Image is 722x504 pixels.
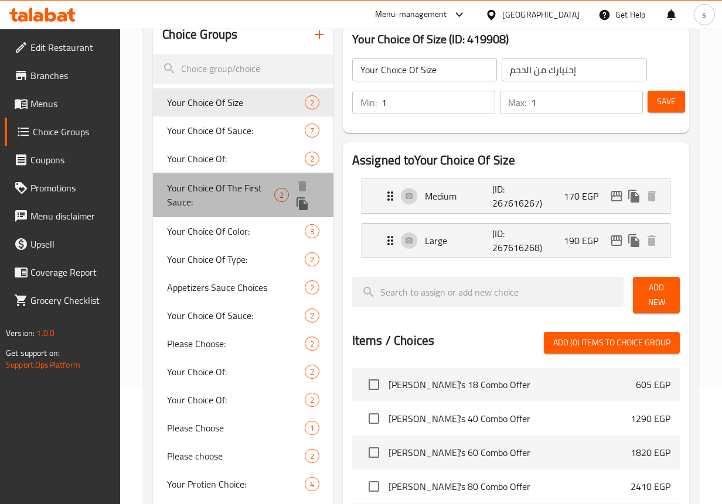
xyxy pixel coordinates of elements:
h2: Items / Choices [352,332,434,349]
div: Please Choose:2 [153,330,333,358]
span: Please Choose [167,421,304,435]
span: 3 [305,226,319,237]
span: Version: [6,325,35,341]
button: Add New [633,277,680,313]
div: Your Choice Of Type:2 [153,245,333,273]
p: 605 EGP [636,378,670,392]
p: (ID: 267616267) [492,182,537,210]
div: Choices [305,477,319,491]
div: Choices [305,365,319,379]
span: 2 [305,282,319,293]
h3: Your Choice Of Size (ID: 419908) [352,30,680,49]
span: Grocery Checklist [30,293,111,307]
span: 2 [305,395,319,406]
span: Your Choice Of The First Sauce: [167,181,274,209]
div: Choices [305,421,319,435]
div: Choices [305,124,319,138]
span: Select choice [362,474,386,499]
button: delete [643,232,660,249]
button: delete [294,177,311,195]
span: [PERSON_NAME]'s 40 Combo Offer [389,412,631,426]
span: Select choice [362,406,386,431]
a: Promotions [5,174,121,202]
div: Choices [274,188,289,202]
span: 2 [305,366,319,378]
div: Choices [305,252,319,266]
div: Your Choice Of Sauce:7 [153,116,333,145]
span: [PERSON_NAME]'s 60 Combo Offer [389,445,631,460]
span: [PERSON_NAME]'s 18 Combo Offer [389,378,636,392]
div: Choices [305,95,319,109]
a: Menus [5,90,121,118]
div: Choices [305,152,319,166]
a: Support.OpsPlatform [6,357,80,372]
p: 1290 EGP [631,412,670,426]
a: Coupons [5,146,121,174]
span: Your Choice Of Color: [167,224,304,238]
div: Your Choice Of The First Sauce:2deleteduplicate [153,173,333,217]
span: Your Protien Choice: [167,477,304,491]
div: Your Choice Of Sauce:2 [153,301,333,330]
p: Max: [508,95,526,109]
h2: Assigned to Your Choice Of Size [352,152,680,169]
span: Your Choice Of: [167,393,304,407]
span: Menus [30,97,111,111]
span: Your Choice Of Type: [167,252,304,266]
span: s [702,8,706,21]
div: Please choose2 [153,442,333,470]
span: Select choice [362,372,386,397]
li: Expand [352,174,680,218]
span: Your Choice Of Sauce: [167,308,304,323]
div: Your Choice Of:2 [153,145,333,173]
span: Select choice [362,440,386,465]
button: duplicate [625,187,643,205]
span: Appetizers Sauce Choices [167,280,304,294]
span: Menu disclaimer [30,209,111,223]
span: 2 [305,153,319,164]
button: duplicate [625,232,643,249]
span: Coverage Report [30,265,111,279]
span: Choice Groups [33,125,111,139]
span: Please Choose: [167,337,304,351]
span: Branches [30,68,111,83]
p: Medium [425,189,492,203]
span: Please choose [167,449,304,463]
span: Upsell [30,237,111,251]
span: 2 [305,254,319,265]
span: Your Choice Of: [167,365,304,379]
span: Your Choice Of Size [167,95,304,109]
div: Choices [305,224,319,238]
span: Your Choice Of Sauce: [167,124,304,138]
span: Edit Restaurant [30,40,111,54]
span: Save [657,94,676,109]
div: Menu-management [375,8,447,22]
div: Your Choice Of:2 [153,358,333,386]
p: (ID: 267616268) [492,227,537,255]
div: Expand [362,179,670,213]
div: Appetizers Sauce Choices2 [153,273,333,301]
div: Choices [305,337,319,351]
span: 2 [305,338,319,349]
a: Choice Groups [5,118,121,146]
input: search [153,54,333,84]
a: Grocery Checklist [5,286,121,314]
span: 2 [275,190,288,201]
div: Choices [305,449,319,463]
div: Please Choose1 [153,414,333,442]
input: search [352,277,624,307]
a: Edit Restaurant [5,33,121,61]
span: Add (0) items to choice group [553,335,670,350]
h2: Choice Groups [162,26,237,43]
button: duplicate [294,195,311,212]
span: 2 [305,97,319,108]
div: Your Choice Of Size2 [153,88,333,116]
a: Menu disclaimer [5,202,121,230]
span: 2 [305,310,319,321]
span: Your Choice Of: [167,152,304,166]
span: Add New [642,280,670,310]
span: Coupons [30,153,111,167]
div: Your Protien Choice:4 [153,470,333,498]
div: Your Choice Of Color:3 [153,217,333,245]
p: 2410 EGP [631,479,670,493]
p: 170 EGP [564,189,608,203]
